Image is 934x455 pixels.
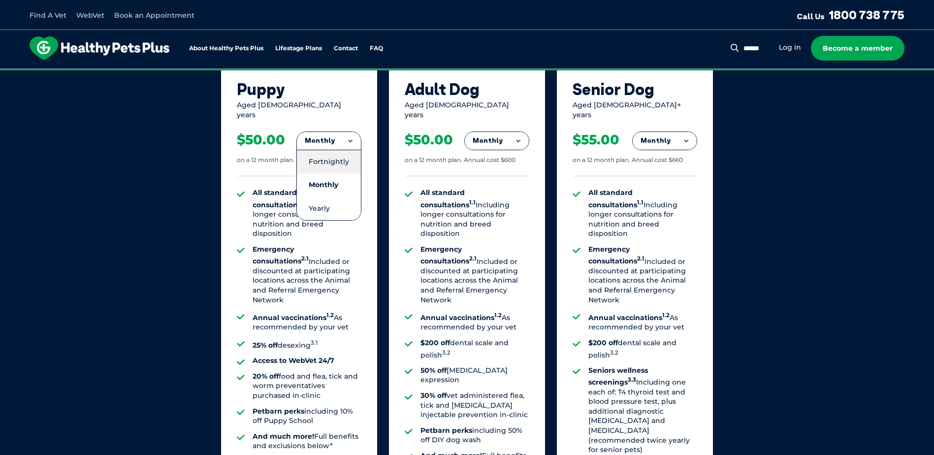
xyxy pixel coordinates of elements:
strong: And much more! [253,432,314,441]
strong: Petbarn perks [420,426,472,435]
li: dental scale and polish [588,338,697,360]
sup: 1.2 [662,312,670,319]
li: Fortnightly [297,150,361,173]
a: Log in [779,43,801,52]
strong: Emergency consultations [420,245,477,265]
a: Book an Appointment [114,11,194,20]
li: food and flea, tick and worm preventatives purchased in-clinic [253,372,361,401]
strong: Emergency consultations [253,245,309,265]
strong: $200 off [420,338,450,347]
a: Become a member [811,36,904,61]
strong: Petbarn perks [253,407,304,416]
li: As recommended by your vet [253,311,361,332]
a: About Healthy Pets Plus [189,45,263,52]
button: Search [729,43,741,53]
button: Monthly [633,132,697,150]
a: FAQ [370,45,383,52]
img: hpp-logo [30,36,169,60]
li: As recommended by your vet [588,311,697,332]
li: Including one each of: T4 thyroid test and blood pressure test, plus additional diagnostic [MEDIC... [588,366,697,455]
strong: All standard consultations [253,188,308,209]
strong: All standard consultations [420,188,476,209]
li: Monthly [297,173,361,196]
strong: Annual vaccinations [253,313,334,322]
sup: 1.1 [637,199,644,206]
strong: Access to WebVet 24/7 [253,356,334,365]
li: As recommended by your vet [420,311,529,332]
strong: All standard consultations [588,188,644,209]
div: Puppy [237,80,361,98]
sup: 1.2 [326,312,334,319]
div: Senior Dog [573,80,697,98]
button: Monthly [297,132,361,150]
li: Including longer consultations for nutrition and breed disposition [420,188,529,239]
strong: 20% off [253,372,279,381]
strong: Seniors wellness screenings [588,366,648,387]
sup: 3.1 [311,339,318,346]
li: desexing [253,338,361,350]
div: on a 12 month plan. Annual cost $600 [237,156,348,164]
a: Contact [334,45,358,52]
sup: 2.1 [469,256,477,262]
strong: 50% off [420,366,447,375]
li: dental scale and polish [420,338,529,360]
div: Aged [DEMOGRAPHIC_DATA]+ years [573,100,697,120]
sup: 2.1 [637,256,644,262]
sup: 2.1 [301,256,309,262]
a: Lifestage Plans [275,45,322,52]
div: on a 12 month plan. Annual cost $600 [405,156,515,164]
strong: Emergency consultations [588,245,644,265]
li: Including longer consultations for nutrition and breed disposition [588,188,697,239]
sup: 3.2 [442,349,451,356]
strong: 25% off [253,341,278,350]
li: including 10% off Puppy School [253,407,361,426]
div: $50.00 [405,131,453,148]
li: including 50% off DIY dog wash [420,426,529,445]
a: Find A Vet [30,11,66,20]
a: Call Us1800 738 775 [797,7,904,22]
sup: 3.3 [628,376,636,383]
div: on a 12 month plan. Annual cost $660 [573,156,683,164]
button: Monthly [465,132,529,150]
li: Included or discounted at participating locations across the Animal and Referral Emergency Network [588,245,697,305]
strong: $200 off [588,338,618,347]
li: Yearly [297,197,361,220]
div: $50.00 [237,131,285,148]
strong: Annual vaccinations [420,313,502,322]
li: Full benefits and exclusions below* [253,432,361,451]
span: Proactive, preventative wellness program designed to keep your pet healthier and happier for longer [283,69,651,78]
sup: 1.1 [469,199,476,206]
li: vet administered flea, tick and [MEDICAL_DATA] injectable prevention in-clinic [420,391,529,420]
div: $55.00 [573,131,619,148]
li: Included or discounted at participating locations across the Animal and Referral Emergency Network [253,245,361,305]
div: Aged [DEMOGRAPHIC_DATA] years [405,100,529,120]
sup: 1.2 [494,312,502,319]
li: Including longer consultations for nutrition and breed disposition [253,188,361,239]
li: [MEDICAL_DATA] expression [420,366,529,385]
div: Aged [DEMOGRAPHIC_DATA] years [237,100,361,120]
li: Included or discounted at participating locations across the Animal and Referral Emergency Network [420,245,529,305]
strong: 30% off [420,391,447,400]
strong: Annual vaccinations [588,313,670,322]
sup: 3.2 [610,349,618,356]
a: WebVet [76,11,104,20]
span: Call Us [797,11,825,21]
div: Adult Dog [405,80,529,98]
